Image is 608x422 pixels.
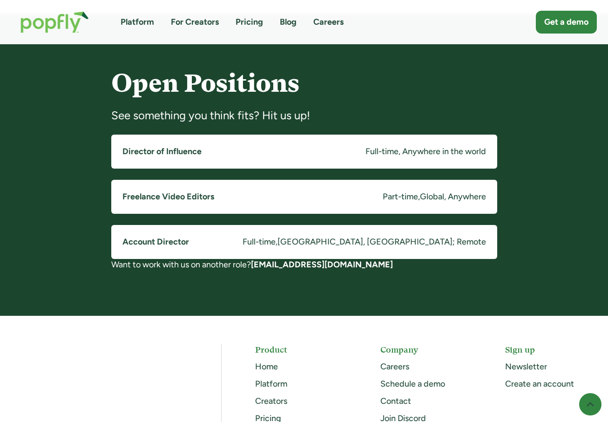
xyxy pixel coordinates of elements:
h5: Freelance Video Editors [122,191,214,203]
a: Careers [380,361,409,372]
div: See something you think fits? Hit us up! [111,108,497,123]
a: Freelance Video EditorsPart-time,Global, Anywhere [111,180,497,214]
h5: Account Director [122,236,189,248]
div: Want to work with us on another role? [111,259,497,271]
a: [EMAIL_ADDRESS][DOMAIN_NAME] [251,259,393,270]
div: Full-time [243,236,276,248]
a: For Creators [171,16,219,28]
h5: Director of Influence [122,146,202,157]
div: Full-time, Anywhere in the world [365,146,486,157]
a: Schedule a demo [380,379,445,389]
div: Global, Anywhere [420,191,486,203]
a: Create an account [505,379,574,389]
a: Get a demo [536,11,597,34]
h5: Company [380,344,472,355]
a: Contact [380,396,411,406]
div: [GEOGRAPHIC_DATA], [GEOGRAPHIC_DATA]; Remote [277,236,486,248]
a: Home [255,361,278,372]
h5: Product [255,344,347,355]
a: Newsletter [505,361,547,372]
div: , [276,236,277,248]
h5: Sign up [505,344,597,355]
a: Platform [121,16,154,28]
h4: Open Positions [111,69,497,97]
div: Part-time [383,191,418,203]
a: Blog [280,16,297,28]
div: , [418,191,420,203]
a: home [11,2,98,42]
a: Careers [313,16,344,28]
a: Account DirectorFull-time,[GEOGRAPHIC_DATA], [GEOGRAPHIC_DATA]; Remote [111,225,497,259]
a: Platform [255,379,287,389]
div: Get a demo [544,16,588,28]
a: Director of InfluenceFull-time, Anywhere in the world [111,135,497,169]
a: Creators [255,396,287,406]
a: Pricing [236,16,263,28]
